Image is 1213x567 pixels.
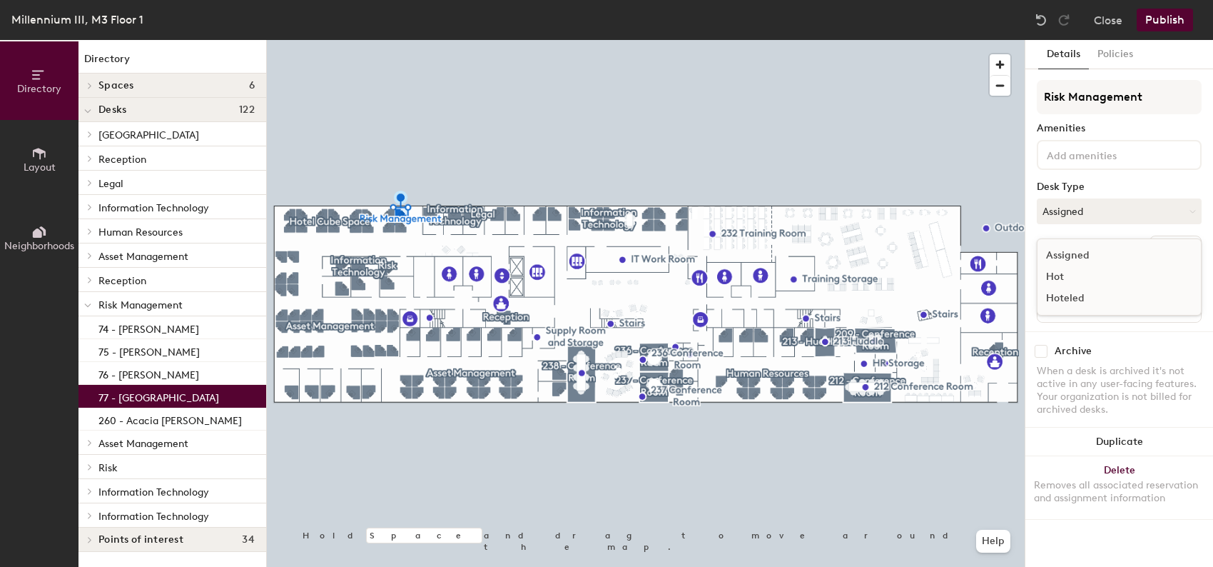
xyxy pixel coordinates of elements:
[1037,199,1202,224] button: Assigned
[98,178,123,190] span: Legal
[11,11,143,29] div: Millennium III, M3 Floor 1
[98,319,199,336] p: 74 - [PERSON_NAME]
[98,275,146,287] span: Reception
[17,83,61,95] span: Directory
[1034,479,1204,505] div: Removes all associated reservation and assignment information
[98,511,209,523] span: Information Technology
[98,365,199,381] p: 76 - [PERSON_NAME]
[98,411,242,427] p: 260 - Acacia [PERSON_NAME]
[1037,288,1180,309] div: Hoteled
[98,342,200,358] p: 75 - [PERSON_NAME]
[98,80,134,91] span: Spaces
[976,530,1010,553] button: Help
[1025,456,1213,519] button: DeleteRemoves all associated reservation and assignment information
[1094,9,1122,31] button: Close
[98,104,126,116] span: Desks
[78,51,266,74] h1: Directory
[242,534,255,546] span: 34
[4,240,74,252] span: Neighborhoods
[24,161,56,174] span: Layout
[1037,245,1180,266] div: Assigned
[239,104,255,116] span: 122
[1034,13,1048,27] img: Undo
[98,534,183,546] span: Points of interest
[98,129,199,141] span: [GEOGRAPHIC_DATA]
[98,154,146,166] span: Reception
[98,388,219,404] p: 77 - [GEOGRAPHIC_DATA]
[1037,123,1202,134] div: Amenities
[98,202,209,214] span: Information Technology
[98,299,183,311] span: Risk Management
[1089,40,1142,69] button: Policies
[98,438,188,450] span: Asset Management
[1137,9,1193,31] button: Publish
[1055,346,1092,357] div: Archive
[98,226,183,239] span: Human Resources
[1057,13,1071,27] img: Redo
[98,251,188,263] span: Asset Management
[98,462,118,474] span: Risk
[249,80,255,91] span: 6
[1038,40,1089,69] button: Details
[1149,236,1202,260] button: Ungroup
[1044,146,1172,163] input: Add amenities
[1037,266,1180,288] div: Hot
[98,486,209,498] span: Information Technology
[1037,181,1202,193] div: Desk Type
[1025,428,1213,456] button: Duplicate
[1037,365,1202,416] div: When a desk is archived it's not active in any user-facing features. Your organization is not bil...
